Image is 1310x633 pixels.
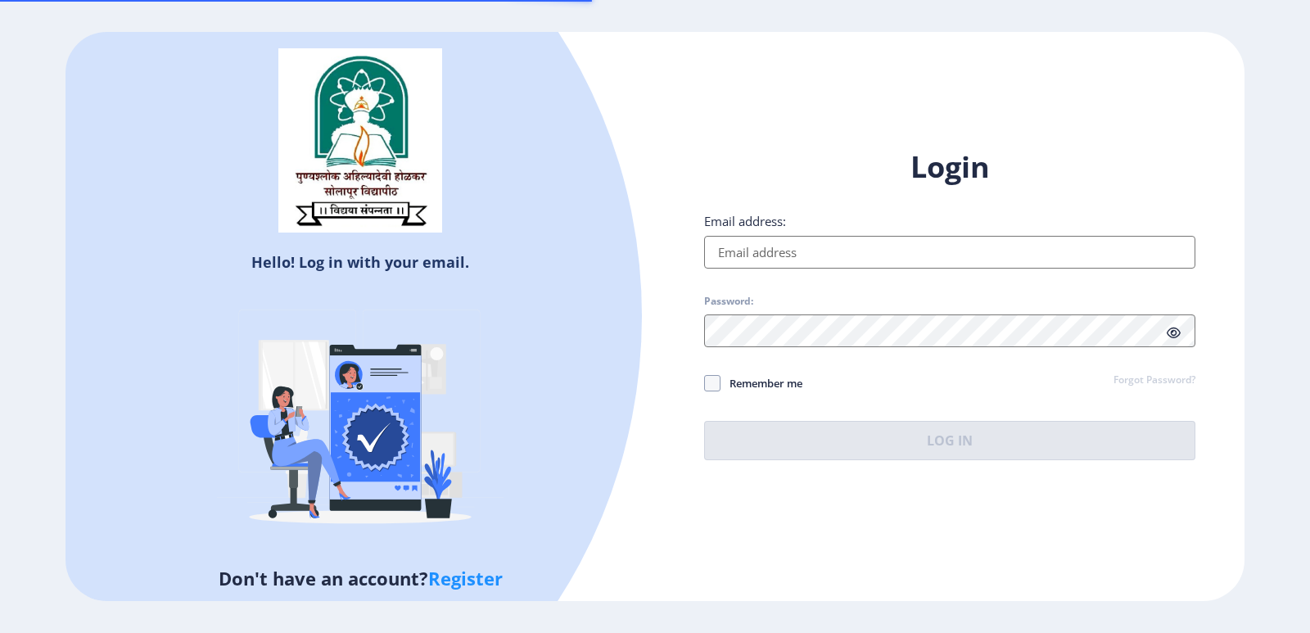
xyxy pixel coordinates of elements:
[720,373,802,393] span: Remember me
[704,236,1195,269] input: Email address
[217,278,504,565] img: Verified-rafiki.svg
[704,295,753,308] label: Password:
[704,147,1195,187] h1: Login
[1113,373,1195,388] a: Forgot Password?
[704,421,1195,460] button: Log In
[428,566,503,590] a: Register
[704,213,786,229] label: Email address:
[78,565,643,591] h5: Don't have an account?
[278,48,442,233] img: sulogo.png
